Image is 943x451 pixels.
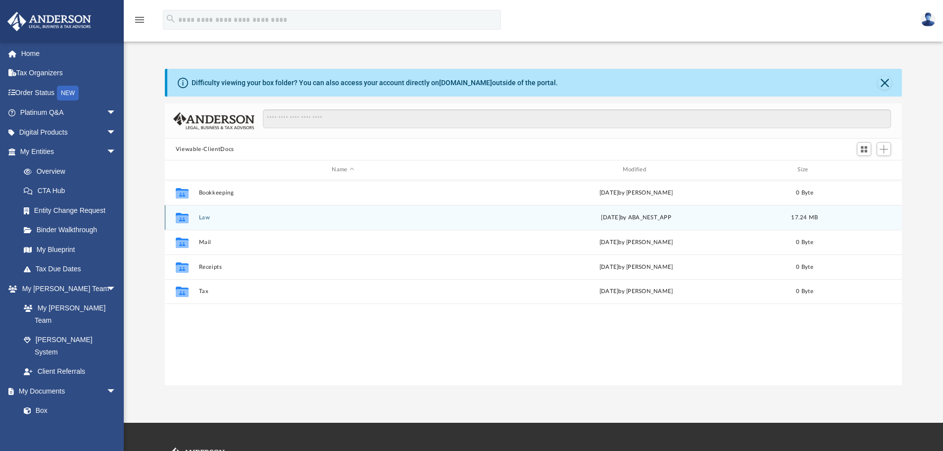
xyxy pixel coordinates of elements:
button: Tax [199,288,487,295]
a: Box [14,401,121,421]
a: [PERSON_NAME] System [14,330,126,362]
button: Bookkeeping [199,190,487,196]
a: My Blueprint [14,240,126,259]
span: 0 Byte [796,239,813,245]
span: arrow_drop_down [106,122,126,143]
div: NEW [57,86,79,100]
a: CTA Hub [14,181,131,201]
span: arrow_drop_down [106,279,126,299]
a: Tax Due Dates [14,259,131,279]
i: search [165,13,176,24]
a: Client Referrals [14,362,126,382]
div: [DATE] by [PERSON_NAME] [492,188,780,197]
button: Close [878,76,892,90]
div: id [169,165,194,174]
span: arrow_drop_down [106,103,126,123]
a: Tax Organizers [7,63,131,83]
div: [DATE] by [PERSON_NAME] [492,238,780,247]
div: id [829,165,898,174]
a: Binder Walkthrough [14,220,131,240]
a: Overview [14,161,131,181]
img: User Pic [921,12,936,27]
div: Size [785,165,824,174]
img: Anderson Advisors Platinum Portal [4,12,94,31]
a: Entity Change Request [14,200,131,220]
span: 0 Byte [796,264,813,269]
span: 0 Byte [796,289,813,294]
span: arrow_drop_down [106,142,126,162]
a: My [PERSON_NAME] Teamarrow_drop_down [7,279,126,299]
button: Viewable-ClientDocs [176,145,234,154]
a: My Entitiesarrow_drop_down [7,142,131,162]
div: [DATE] by [PERSON_NAME] [492,287,780,296]
div: Name [198,165,487,174]
button: Switch to Grid View [857,142,872,156]
a: Digital Productsarrow_drop_down [7,122,131,142]
button: Add [877,142,892,156]
a: My [PERSON_NAME] Team [14,299,121,330]
i: menu [134,14,146,26]
a: Order StatusNEW [7,83,131,103]
button: Receipts [199,264,487,270]
div: Difficulty viewing your box folder? You can also access your account directly on outside of the p... [192,78,558,88]
a: menu [134,19,146,26]
input: Search files and folders [263,109,891,128]
span: 0 Byte [796,190,813,195]
span: 17.24 MB [791,214,818,220]
span: arrow_drop_down [106,381,126,401]
button: Law [199,214,487,221]
div: [DATE] by [PERSON_NAME] [492,262,780,271]
div: grid [165,180,902,385]
button: Mail [199,239,487,246]
div: [DATE] by ABA_NEST_APP [492,213,780,222]
a: Platinum Q&Aarrow_drop_down [7,103,131,123]
a: [DOMAIN_NAME] [439,79,492,87]
div: Modified [492,165,781,174]
a: My Documentsarrow_drop_down [7,381,126,401]
a: Home [7,44,131,63]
